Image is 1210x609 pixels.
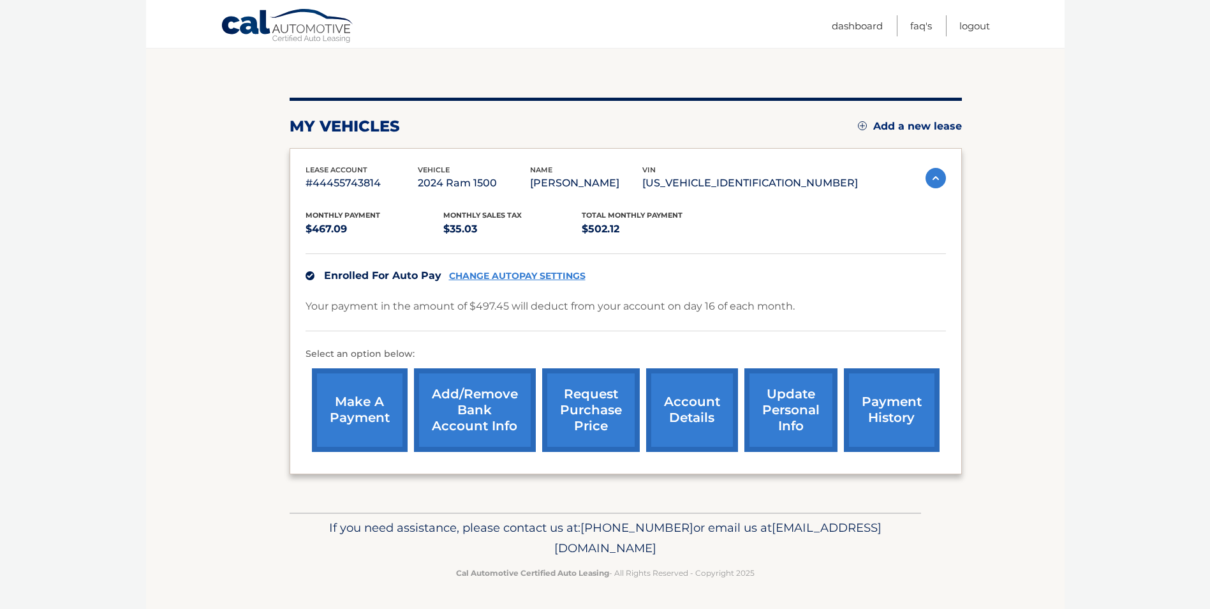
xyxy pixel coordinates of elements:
[449,271,586,282] a: CHANGE AUTOPAY SETTINGS
[858,121,867,130] img: add.svg
[844,368,940,452] a: payment history
[910,15,932,36] a: FAQ's
[858,120,962,133] a: Add a new lease
[582,211,682,220] span: Total Monthly Payment
[642,174,858,192] p: [US_VEHICLE_IDENTIFICATION_NUMBER]
[298,518,913,559] p: If you need assistance, please contact us at: or email us at
[306,211,380,220] span: Monthly Payment
[306,174,418,192] p: #44455743814
[926,168,946,188] img: accordion-active.svg
[646,368,738,452] a: account details
[298,566,913,580] p: - All Rights Reserved - Copyright 2025
[443,211,522,220] span: Monthly sales Tax
[306,297,795,315] p: Your payment in the amount of $497.45 will deduct from your account on day 16 of each month.
[582,220,720,238] p: $502.12
[306,165,367,174] span: lease account
[530,165,552,174] span: name
[744,368,837,452] a: update personal info
[418,165,450,174] span: vehicle
[456,568,609,578] strong: Cal Automotive Certified Auto Leasing
[306,347,946,362] p: Select an option below:
[221,8,355,45] a: Cal Automotive
[443,220,582,238] p: $35.03
[312,368,408,452] a: make a payment
[542,368,640,452] a: request purchase price
[418,174,530,192] p: 2024 Ram 1500
[414,368,536,452] a: Add/Remove bank account info
[959,15,990,36] a: Logout
[832,15,883,36] a: Dashboard
[306,220,444,238] p: $467.09
[306,271,314,280] img: check.svg
[290,117,400,136] h2: my vehicles
[642,165,656,174] span: vin
[530,174,642,192] p: [PERSON_NAME]
[324,269,441,282] span: Enrolled For Auto Pay
[580,520,693,535] span: [PHONE_NUMBER]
